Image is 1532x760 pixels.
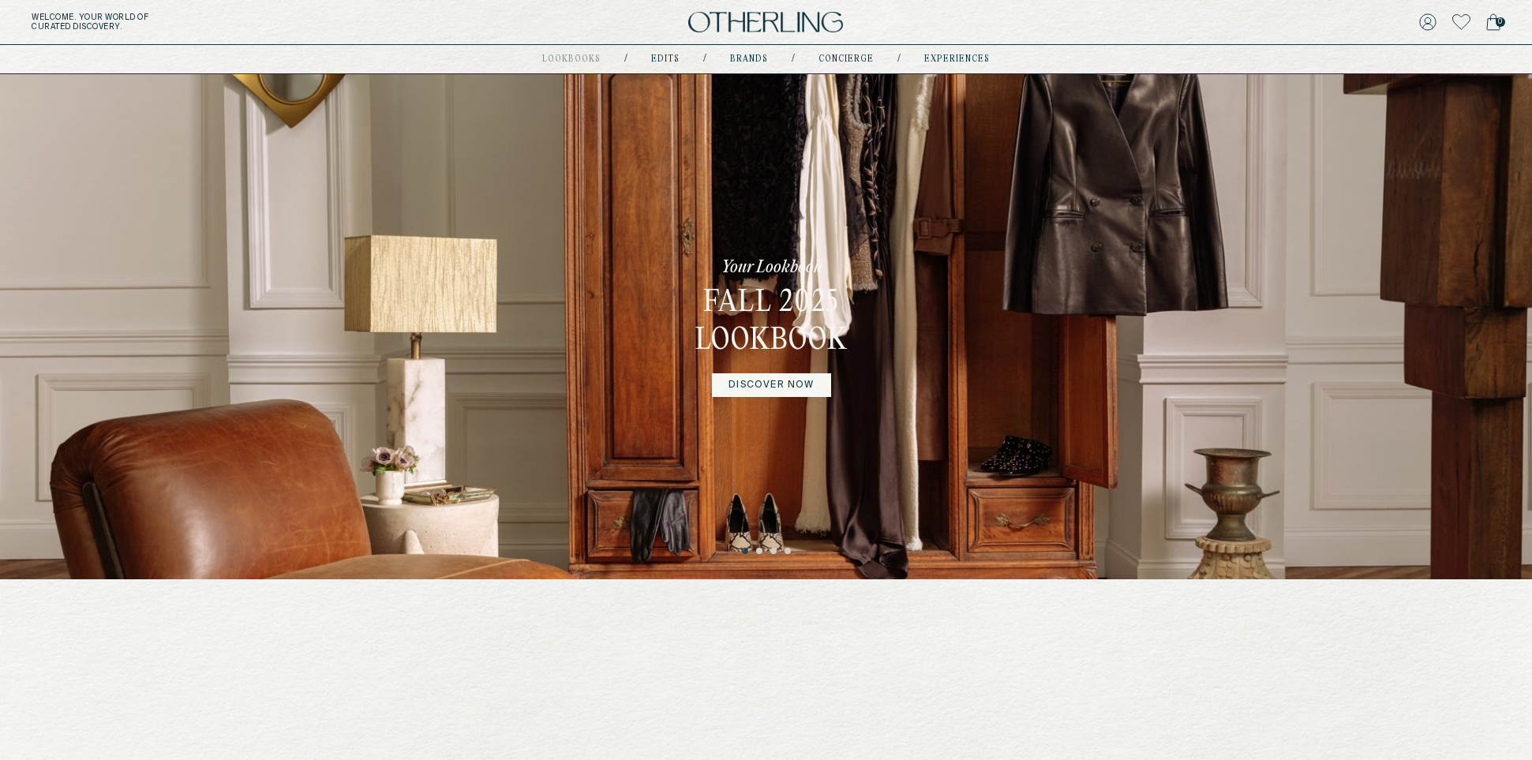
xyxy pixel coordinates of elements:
[792,53,795,66] div: /
[688,12,843,33] img: logo
[924,55,990,63] a: experiences
[770,548,778,556] button: 3
[651,55,680,63] a: Edits
[756,548,764,556] button: 2
[818,55,874,63] a: concierge
[633,285,911,360] h3: Fall 2025 Lookbook
[742,548,750,556] button: 1
[32,13,472,32] h5: Welcome . Your world of curated discovery.
[712,373,830,397] a: DISCOVER NOW
[624,53,627,66] div: /
[1496,17,1505,27] span: 0
[897,53,901,66] div: /
[730,55,768,63] a: Brands
[721,256,822,279] p: Your Lookbook
[1486,11,1500,33] a: 0
[703,53,706,66] div: /
[785,548,792,556] button: 4
[542,55,601,63] a: lookbooks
